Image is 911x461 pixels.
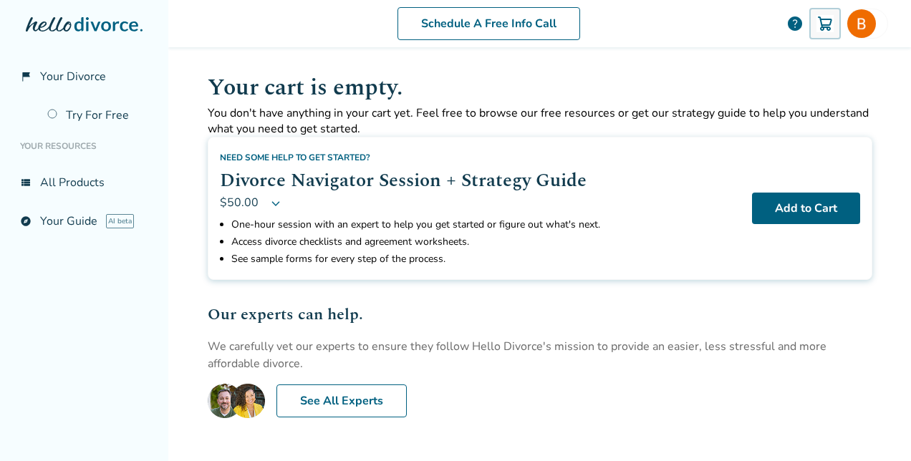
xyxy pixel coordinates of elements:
[11,166,157,199] a: view_listAll Products
[231,233,741,251] li: Access divorce checklists and agreement worksheets.
[208,338,872,372] p: We carefully vet our experts to ensure they follow Hello Divorce's mission to provide an easier, ...
[20,71,32,82] span: flag_2
[220,166,741,195] h2: Divorce Navigator Session + Strategy Guide
[208,384,265,418] img: E
[11,60,157,93] a: flag_2Your Divorce
[208,303,872,326] h2: Our experts can help.
[752,193,860,224] button: Add to Cart
[397,7,580,40] a: Schedule A Free Info Call
[208,70,872,105] h1: Your cart is empty.
[106,214,134,228] span: AI beta
[231,216,741,233] li: One-hour session with an expert to help you get started or figure out what's next.
[20,177,32,188] span: view_list
[220,152,370,163] span: Need some help to get started?
[11,205,157,238] a: exploreYour GuideAI beta
[816,15,834,32] img: Cart
[11,132,157,160] li: Your Resources
[40,69,106,84] span: Your Divorce
[786,15,804,32] a: help
[847,9,876,38] img: Brian Carriveau
[20,215,32,227] span: explore
[231,251,741,268] li: See sample forms for every step of the process.
[208,105,872,137] p: You don't have anything in your cart yet. Feel free to browse our free resources or get our strat...
[220,195,259,210] span: $50.00
[39,99,157,132] a: Try For Free
[276,384,407,417] a: See All Experts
